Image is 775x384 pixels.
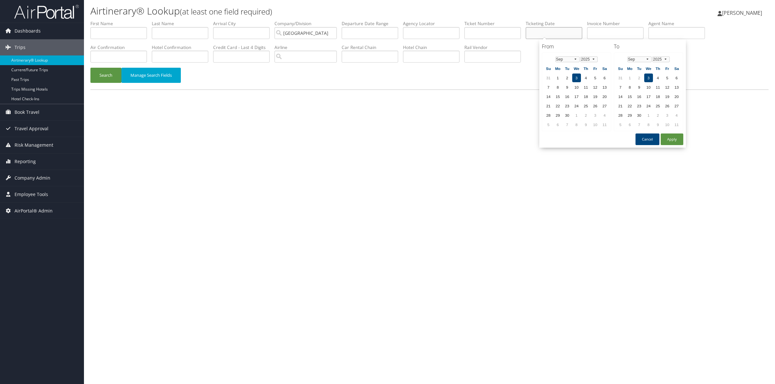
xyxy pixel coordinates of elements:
[616,92,625,101] td: 14
[544,111,553,120] td: 28
[90,68,121,83] button: Search
[274,20,342,27] label: Company/Division
[600,111,609,120] td: 4
[663,83,672,92] td: 12
[654,83,662,92] td: 11
[15,137,53,153] span: Risk Management
[663,111,672,120] td: 3
[582,74,590,82] td: 4
[582,102,590,110] td: 25
[544,74,553,82] td: 31
[553,111,562,120] td: 29
[616,111,625,120] td: 28
[152,44,213,51] label: Hotel Confirmation
[542,43,611,50] h4: From
[591,83,600,92] td: 12
[600,92,609,101] td: 20
[563,74,572,82] td: 2
[644,111,653,120] td: 1
[526,20,587,27] label: Ticketing Date
[654,102,662,110] td: 25
[591,102,600,110] td: 26
[14,4,79,19] img: airportal-logo.png
[600,83,609,92] td: 13
[213,20,274,27] label: Arrival City
[644,74,653,82] td: 3
[572,92,581,101] td: 17
[464,20,526,27] label: Ticket Number
[563,120,572,129] td: 7
[553,83,562,92] td: 8
[600,120,609,129] td: 11
[553,64,562,73] th: Mo
[121,68,181,83] button: Manage Search Fields
[90,44,152,51] label: Air Confirmation
[654,120,662,129] td: 9
[572,111,581,120] td: 1
[213,44,274,51] label: Credit Card - Last 4 Digits
[582,92,590,101] td: 18
[582,64,590,73] th: Th
[591,64,600,73] th: Fr
[663,120,672,129] td: 10
[635,92,644,101] td: 16
[544,92,553,101] td: 14
[600,102,609,110] td: 27
[625,92,634,101] td: 15
[591,92,600,101] td: 19
[342,20,403,27] label: Departure Date Range
[614,43,683,50] h4: To
[648,20,710,27] label: Agent Name
[464,44,526,51] label: Rail Vendor
[90,4,542,18] h1: Airtinerary® Lookup
[654,74,662,82] td: 4
[672,74,681,82] td: 6
[563,111,572,120] td: 30
[572,120,581,129] td: 8
[672,83,681,92] td: 13
[553,120,562,129] td: 6
[625,83,634,92] td: 8
[587,20,648,27] label: Invoice Number
[591,111,600,120] td: 3
[572,83,581,92] td: 10
[591,74,600,82] td: 5
[635,74,644,82] td: 2
[544,120,553,129] td: 5
[553,102,562,110] td: 22
[553,74,562,82] td: 1
[661,133,683,145] button: Apply
[15,170,50,186] span: Company Admin
[625,74,634,82] td: 1
[644,92,653,101] td: 17
[563,102,572,110] td: 23
[616,83,625,92] td: 7
[672,120,681,129] td: 11
[274,44,342,51] label: Airline
[342,44,403,51] label: Car Rental Chain
[15,203,53,219] span: AirPortal® Admin
[625,120,634,129] td: 6
[15,153,36,170] span: Reporting
[403,44,464,51] label: Hotel Chain
[654,64,662,73] th: Th
[152,20,213,27] label: Last Name
[15,186,48,202] span: Employee Tools
[635,120,644,129] td: 7
[544,64,553,73] th: Su
[635,111,644,120] td: 30
[644,120,653,129] td: 8
[572,102,581,110] td: 24
[722,9,762,16] span: [PERSON_NAME]
[15,23,41,39] span: Dashboards
[654,111,662,120] td: 2
[635,83,644,92] td: 9
[563,64,572,73] th: Tu
[572,64,581,73] th: We
[644,64,653,73] th: We
[718,3,769,23] a: [PERSON_NAME]
[563,92,572,101] td: 16
[600,74,609,82] td: 6
[544,102,553,110] td: 21
[625,111,634,120] td: 29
